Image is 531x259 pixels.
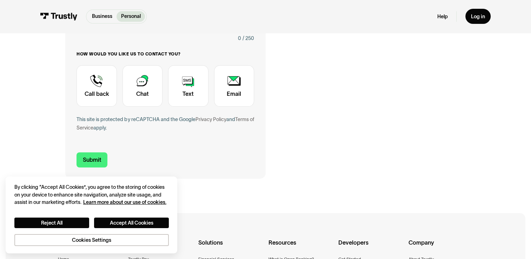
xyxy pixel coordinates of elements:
div: This site is protected by reCAPTCHA and the Google and apply. [77,115,254,132]
a: More information about your privacy, opens in a new tab [83,199,166,205]
a: Personal [117,11,145,22]
input: Submit [77,152,107,167]
button: Cookies Settings [14,234,169,246]
a: Privacy Policy [195,117,226,122]
p: Business [92,13,112,20]
div: Privacy [14,184,169,246]
a: Log in [465,9,491,24]
div: Solutions [198,238,263,256]
div: 0 [238,34,241,42]
div: Log in [471,13,485,20]
div: Company [409,238,473,256]
div: / 250 [243,34,254,42]
div: By clicking “Accept All Cookies”, you agree to the storing of cookies on your device to enhance s... [14,184,169,206]
button: Accept All Cookies [94,218,169,228]
button: Reject All [14,218,89,228]
a: Help [437,13,448,20]
div: Resources [268,238,333,256]
img: Trustly Logo [40,13,78,20]
p: Personal [121,13,141,20]
a: Business [88,11,117,22]
label: How would you like us to contact you? [77,51,254,57]
div: Cookie banner [6,177,177,253]
div: Developers [338,238,403,256]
